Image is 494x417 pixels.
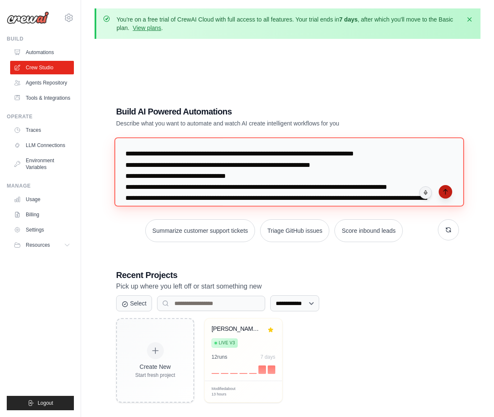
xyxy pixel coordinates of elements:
a: Settings [10,223,74,237]
button: Select [116,295,152,311]
h1: Build AI Powered Automations [116,106,400,117]
a: Tools & Integrations [10,91,74,105]
a: Usage [10,193,74,206]
h3: Recent Projects [116,269,459,281]
div: Gmail Zapier to AI Multi-Agent Email Processor [212,325,263,333]
a: Agents Repository [10,76,74,90]
div: Day 2: 0 executions [221,373,228,374]
a: Automations [10,46,74,59]
a: LLM Connections [10,139,74,152]
div: Operate [7,113,74,120]
a: View plans [133,25,161,31]
div: Day 7: 6 executions [268,365,275,374]
button: Summarize customer support tickets [145,219,255,242]
p: Describe what you want to automate and watch AI create intelligent workflows for you [116,119,400,128]
a: Traces [10,123,74,137]
div: Manage [7,183,74,189]
div: Activity over last 7 days [212,364,275,374]
button: Score inbound leads [334,219,403,242]
span: Live v3 [219,340,235,346]
div: 12 run s [212,354,227,360]
div: Day 5: 0 executions [249,373,257,374]
span: Logout [38,400,53,406]
strong: 7 days [339,16,358,23]
div: Day 4: 0 executions [239,373,247,374]
button: Remove from favorites [266,325,275,335]
p: Pick up where you left off or start something new [116,281,459,292]
div: Start fresh project [135,372,175,379]
span: Manage [238,389,253,395]
img: Logo [7,11,49,24]
p: You're on a free trial of CrewAI Cloud with full access to all features. Your trial ends in , aft... [117,15,460,32]
div: Day 6: 6 executions [258,365,266,374]
button: Get new suggestions [438,219,459,240]
span: Resources [26,242,50,248]
div: 7 days [261,354,275,360]
div: Day 1: 0 executions [212,373,219,374]
div: Build [7,35,74,42]
div: Manage deployment [238,389,259,395]
button: Logout [7,396,74,410]
span: Edit [262,389,269,395]
a: Billing [10,208,74,221]
a: Environment Variables [10,154,74,174]
div: Day 3: 0 executions [230,373,238,374]
button: Resources [10,238,74,252]
div: Create New [135,362,175,371]
button: Triage GitHub issues [260,219,329,242]
span: Modified about 13 hours [212,386,238,398]
a: Crew Studio [10,61,74,74]
button: Click to speak your automation idea [419,186,432,199]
